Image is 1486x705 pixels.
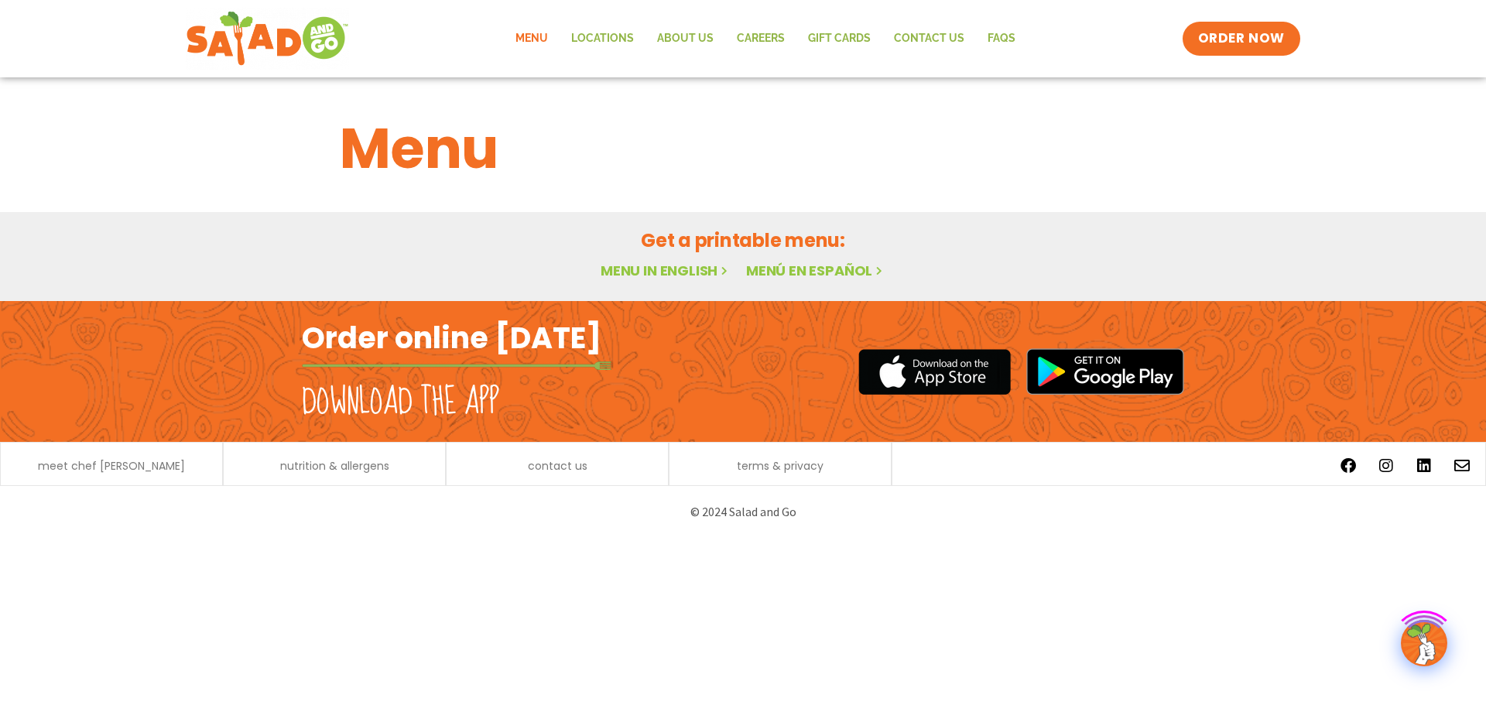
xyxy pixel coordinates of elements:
a: ORDER NOW [1183,22,1300,56]
a: Locations [560,21,645,56]
span: ORDER NOW [1198,29,1285,48]
img: new-SAG-logo-768×292 [186,8,349,70]
h2: Download the app [302,381,499,424]
a: Menu in English [601,261,731,280]
p: © 2024 Salad and Go [310,501,1176,522]
a: meet chef [PERSON_NAME] [38,460,185,471]
a: Contact Us [882,21,976,56]
a: GIFT CARDS [796,21,882,56]
a: Menú en español [746,261,885,280]
img: appstore [858,347,1011,397]
a: nutrition & allergens [280,460,389,471]
nav: Menu [504,21,1027,56]
a: About Us [645,21,725,56]
a: terms & privacy [737,460,823,471]
img: google_play [1026,348,1184,395]
a: Careers [725,21,796,56]
h2: Get a printable menu: [340,227,1146,254]
a: contact us [528,460,587,471]
h2: Order online [DATE] [302,319,601,357]
h1: Menu [340,107,1146,190]
img: fork [302,361,611,370]
a: Menu [504,21,560,56]
a: FAQs [976,21,1027,56]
